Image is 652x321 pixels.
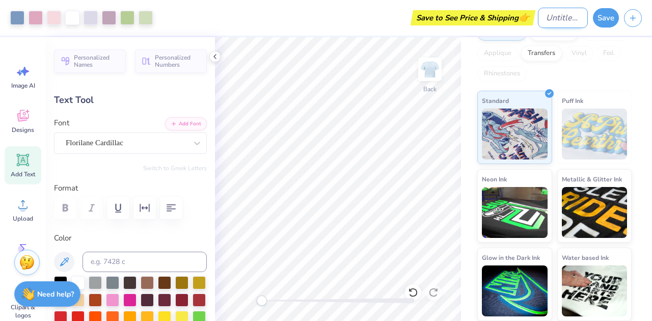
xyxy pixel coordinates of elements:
button: Switch to Greek Letters [143,164,207,172]
span: Personalized Numbers [155,54,201,68]
button: Personalized Names [54,49,126,73]
span: 👉 [519,11,530,23]
div: Vinyl [565,46,593,61]
span: Water based Ink [562,252,609,263]
span: Neon Ink [482,174,507,184]
div: Back [423,85,437,94]
img: Standard [482,109,548,159]
span: Glow in the Dark Ink [482,252,540,263]
span: Designs [12,126,34,134]
label: Font [54,117,69,129]
button: Save [593,8,619,28]
span: Image AI [11,82,35,90]
label: Format [54,182,207,194]
span: Clipart & logos [6,303,40,319]
strong: Need help? [37,289,74,299]
img: Puff Ink [562,109,628,159]
span: Standard [482,95,509,106]
img: Metallic & Glitter Ink [562,187,628,238]
img: Glow in the Dark Ink [482,265,548,316]
div: Save to See Price & Shipping [413,10,533,25]
span: Metallic & Glitter Ink [562,174,622,184]
button: Add Font [165,117,207,130]
img: Neon Ink [482,187,548,238]
span: Add Text [11,170,35,178]
input: Untitled Design [538,8,588,28]
div: Transfers [521,46,562,61]
input: e.g. 7428 c [83,252,207,272]
button: Personalized Numbers [135,49,207,73]
div: Accessibility label [257,296,267,306]
img: Back [420,59,440,79]
div: Foil [596,46,620,61]
span: Puff Ink [562,95,583,106]
label: Color [54,232,207,244]
div: Applique [477,46,518,61]
span: Personalized Names [74,54,120,68]
span: Upload [13,215,33,223]
div: Text Tool [54,93,207,107]
div: Rhinestones [477,66,527,82]
img: Water based Ink [562,265,628,316]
